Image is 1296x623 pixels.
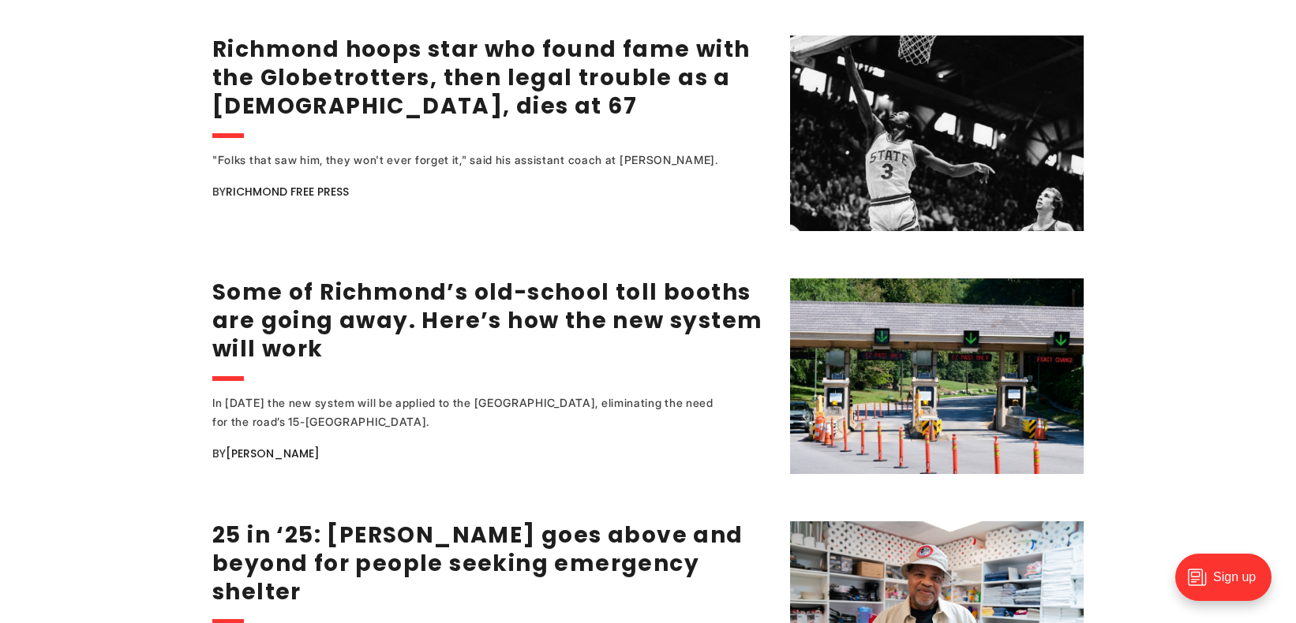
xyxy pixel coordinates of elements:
[790,35,1084,231] img: Richmond hoops star who found fame with the Globetrotters, then legal trouble as a pastor, dies a...
[226,446,320,461] a: [PERSON_NAME]
[212,182,770,201] div: By
[226,184,349,200] a: Richmond Free Press
[212,444,770,463] div: By
[212,520,744,607] a: 25 in ‘25: [PERSON_NAME] goes above and beyond for people seeking emergency shelter
[212,151,725,170] div: "Folks that saw him, they won't ever forget it," said his assistant coach at [PERSON_NAME].
[212,277,762,364] a: Some of Richmond’s old-school toll booths are going away. Here’s how the new system will work
[212,34,751,121] a: Richmond hoops star who found fame with the Globetrotters, then legal trouble as a [DEMOGRAPHIC_D...
[1162,546,1296,623] iframe: portal-trigger
[212,394,725,431] div: In [DATE] the new system will be applied to the [GEOGRAPHIC_DATA], eliminating the need for the r...
[790,278,1084,474] img: Some of Richmond’s old-school toll booths are going away. Here’s how the new system will work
